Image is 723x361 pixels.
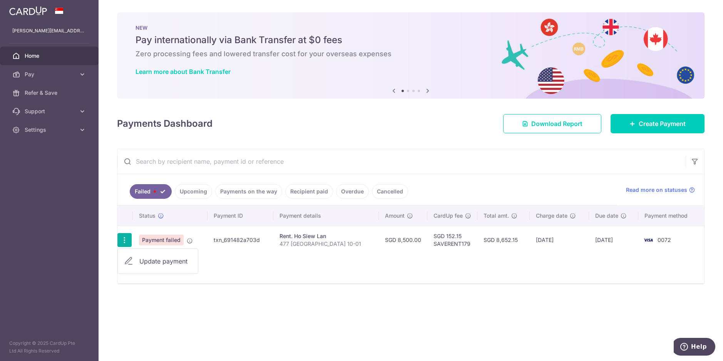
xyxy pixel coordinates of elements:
th: Payment method [638,206,704,226]
span: Support [25,107,75,115]
span: Home [25,52,75,60]
h6: Zero processing fees and lowered transfer cost for your overseas expenses [136,49,686,59]
iframe: Opens a widget where you can find more information [674,338,715,357]
div: Rent. Ho Siew Lan [279,232,373,240]
span: Due date [595,212,618,220]
span: Pay [25,71,75,78]
a: Payments on the way [215,184,282,199]
span: Payment failed [139,235,184,245]
span: Read more on statuses [626,186,687,194]
span: Amount [385,212,405,220]
a: Create Payment [611,114,705,133]
span: Create Payment [639,119,686,128]
a: Download Report [503,114,601,133]
td: SGD 8,652.15 [477,226,530,254]
td: txn_691482a703d [208,226,273,254]
img: Bank transfer banner [117,12,705,99]
a: Read more on statuses [626,186,695,194]
input: Search by recipient name, payment id or reference [117,149,686,174]
span: Status [139,212,156,220]
a: Cancelled [372,184,408,199]
span: Settings [25,126,75,134]
a: Learn more about Bank Transfer [136,68,231,76]
p: [PERSON_NAME][EMAIL_ADDRESS][PERSON_NAME][DOMAIN_NAME] [12,27,86,35]
a: Overdue [336,184,369,199]
h4: Payments Dashboard [117,117,213,131]
a: Recipient paid [285,184,333,199]
span: Total amt. [484,212,509,220]
th: Payment details [273,206,379,226]
a: Upcoming [175,184,212,199]
td: SGD 8,500.00 [379,226,427,254]
td: [DATE] [589,226,638,254]
img: CardUp [9,6,47,15]
td: [DATE] [530,226,589,254]
a: Failed [130,184,172,199]
td: SGD 152.15 SAVERENT179 [427,226,477,254]
span: Download Report [531,119,582,128]
span: Refer & Save [25,89,75,97]
th: Payment ID [208,206,273,226]
img: Bank Card [641,235,656,245]
p: NEW [136,25,686,31]
span: CardUp fee [433,212,463,220]
h5: Pay internationally via Bank Transfer at $0 fees [136,34,686,46]
p: 477 [GEOGRAPHIC_DATA] 10-01 [279,240,373,248]
span: 0072 [658,237,671,243]
span: Charge date [536,212,567,220]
